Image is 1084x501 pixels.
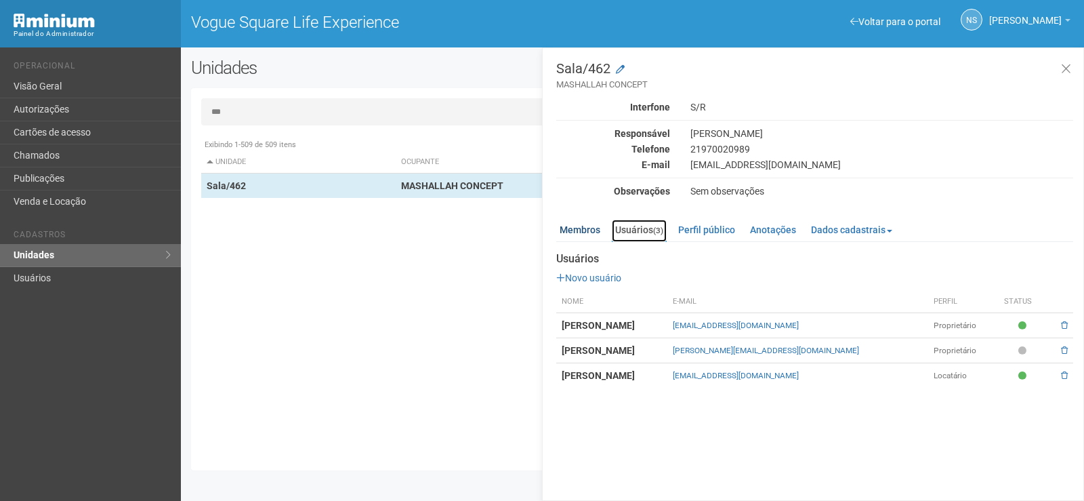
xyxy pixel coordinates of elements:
div: Sem observações [680,185,1083,197]
a: NS [961,9,982,31]
li: Cadastros [14,230,171,244]
th: E-mail [667,291,928,313]
th: Status [999,291,1049,313]
div: Interfone [546,101,680,113]
a: [EMAIL_ADDRESS][DOMAIN_NAME] [673,371,799,380]
strong: Sala/462 [207,180,246,191]
span: Pendente [1018,345,1030,357]
a: Perfil público [675,220,738,240]
td: Proprietário [928,338,999,363]
h2: Unidades [191,58,547,78]
td: Locatário [928,363,999,388]
div: [EMAIL_ADDRESS][DOMAIN_NAME] [680,159,1083,171]
div: Telefone [546,143,680,155]
th: Ocupante: activate to sort column ascending [396,151,751,174]
div: Responsável [546,127,680,140]
a: Dados cadastrais [808,220,896,240]
strong: [PERSON_NAME] [562,345,635,356]
a: [PERSON_NAME] [989,17,1070,28]
span: Ativo [1018,370,1030,382]
div: 21970020989 [680,143,1083,155]
a: Usuários(3) [612,220,667,242]
li: Operacional [14,61,171,75]
strong: [PERSON_NAME] [562,370,635,381]
span: Nicolle Silva [989,2,1062,26]
div: Exibindo 1-509 de 509 itens [201,139,1064,151]
h3: Sala/462 [556,62,1073,91]
strong: MASHALLAH CONCEPT [401,180,503,191]
a: Novo usuário [556,273,621,283]
span: Ativo [1018,320,1030,332]
a: Voltar para o portal [850,16,940,27]
th: Nome [556,291,667,313]
div: E-mail [546,159,680,171]
img: Minium [14,14,95,28]
div: [PERSON_NAME] [680,127,1083,140]
small: (3) [653,226,663,235]
h1: Vogue Square Life Experience [191,14,623,31]
div: Observações [546,185,680,197]
strong: [PERSON_NAME] [562,320,635,331]
td: Proprietário [928,313,999,338]
strong: Usuários [556,253,1073,265]
th: Unidade: activate to sort column descending [201,151,396,174]
a: Anotações [747,220,799,240]
a: [EMAIL_ADDRESS][DOMAIN_NAME] [673,321,799,330]
a: [PERSON_NAME][EMAIL_ADDRESS][DOMAIN_NAME] [673,346,859,355]
div: S/R [680,101,1083,113]
a: Modificar a unidade [616,63,625,77]
th: Perfil [928,291,999,313]
small: MASHALLAH CONCEPT [556,79,1073,91]
div: Painel do Administrador [14,28,171,40]
a: Membros [556,220,604,240]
